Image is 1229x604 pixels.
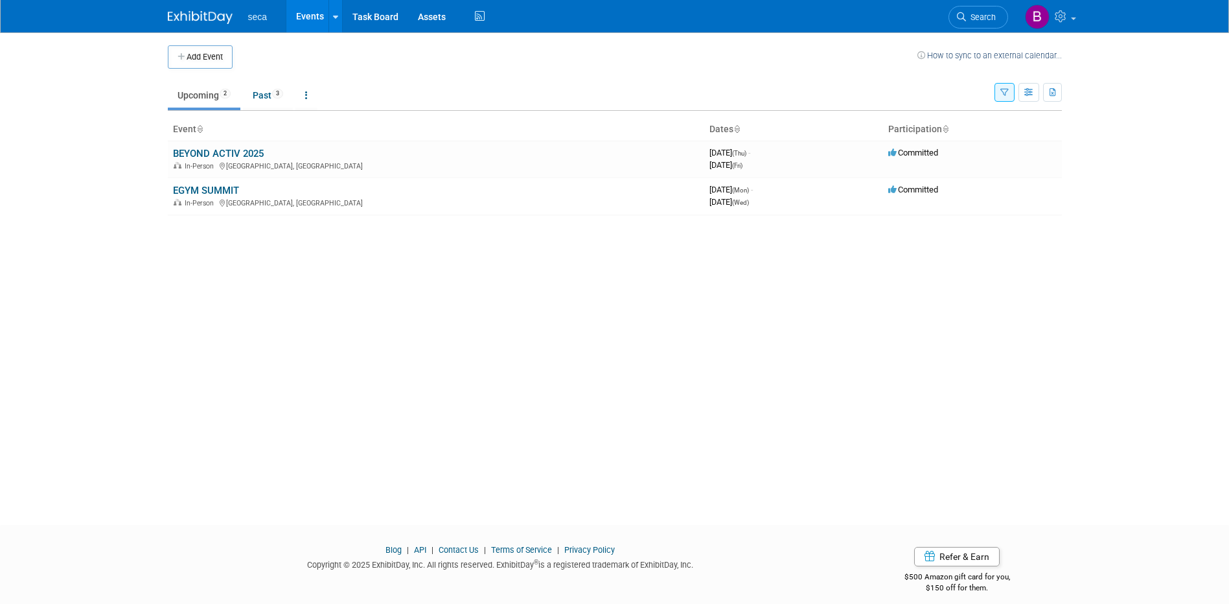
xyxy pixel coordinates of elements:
[917,51,1062,60] a: How to sync to an external calendar...
[196,124,203,134] a: Sort by Event Name
[174,162,181,168] img: In-Person Event
[173,197,699,207] div: [GEOGRAPHIC_DATA], [GEOGRAPHIC_DATA]
[168,83,240,108] a: Upcoming2
[564,545,615,555] a: Privacy Policy
[168,45,233,69] button: Add Event
[554,545,562,555] span: |
[185,162,218,170] span: In-Person
[709,160,742,170] span: [DATE]
[732,187,749,194] span: (Mon)
[248,12,268,22] span: seca
[733,124,740,134] a: Sort by Start Date
[888,185,938,194] span: Committed
[748,148,750,157] span: -
[853,563,1062,593] div: $500 Amazon gift card for you,
[709,148,750,157] span: [DATE]
[914,547,1000,566] a: Refer & Earn
[173,148,264,159] a: BEYOND ACTIV 2025
[709,197,749,207] span: [DATE]
[173,185,239,196] a: EGYM SUMMIT
[168,556,834,571] div: Copyright © 2025 ExhibitDay, Inc. All rights reserved. ExhibitDay is a registered trademark of Ex...
[173,160,699,170] div: [GEOGRAPHIC_DATA], [GEOGRAPHIC_DATA]
[888,148,938,157] span: Committed
[942,124,948,134] a: Sort by Participation Type
[948,6,1008,29] a: Search
[732,150,746,157] span: (Thu)
[220,89,231,99] span: 2
[414,545,426,555] a: API
[168,11,233,24] img: ExhibitDay
[966,12,996,22] span: Search
[709,185,753,194] span: [DATE]
[883,119,1062,141] th: Participation
[174,199,181,205] img: In-Person Event
[704,119,883,141] th: Dates
[732,162,742,169] span: (Fri)
[428,545,437,555] span: |
[439,545,479,555] a: Contact Us
[185,199,218,207] span: In-Person
[272,89,283,99] span: 3
[243,83,293,108] a: Past3
[1025,5,1050,29] img: Bob Surface
[168,119,704,141] th: Event
[481,545,489,555] span: |
[751,185,753,194] span: -
[534,559,538,566] sup: ®
[404,545,412,555] span: |
[853,583,1062,594] div: $150 off for them.
[385,545,402,555] a: Blog
[732,199,749,206] span: (Wed)
[491,545,552,555] a: Terms of Service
